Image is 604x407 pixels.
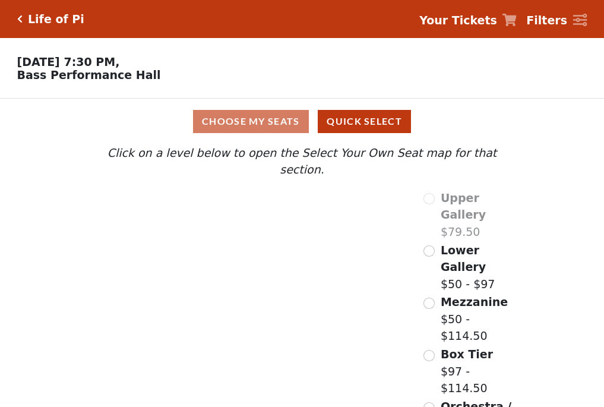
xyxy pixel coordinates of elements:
[441,346,520,397] label: $97 - $114.50
[526,14,567,27] strong: Filters
[419,12,517,29] a: Your Tickets
[28,12,84,26] h5: Life of Pi
[441,191,486,222] span: Upper Gallery
[141,195,274,228] path: Upper Gallery - Seats Available: 0
[419,14,497,27] strong: Your Tickets
[526,12,587,29] a: Filters
[441,244,486,274] span: Lower Gallery
[215,306,350,387] path: Orchestra / Parterre Circle - Seats Available: 39
[84,144,520,178] p: Click on a level below to open the Select Your Own Seat map for that section.
[441,294,520,345] label: $50 - $114.50
[441,295,508,308] span: Mezzanine
[441,348,493,361] span: Box Tier
[318,110,411,133] button: Quick Select
[441,242,520,293] label: $50 - $97
[151,222,292,266] path: Lower Gallery - Seats Available: 167
[17,15,23,23] a: Click here to go back to filters
[441,190,520,241] label: $79.50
